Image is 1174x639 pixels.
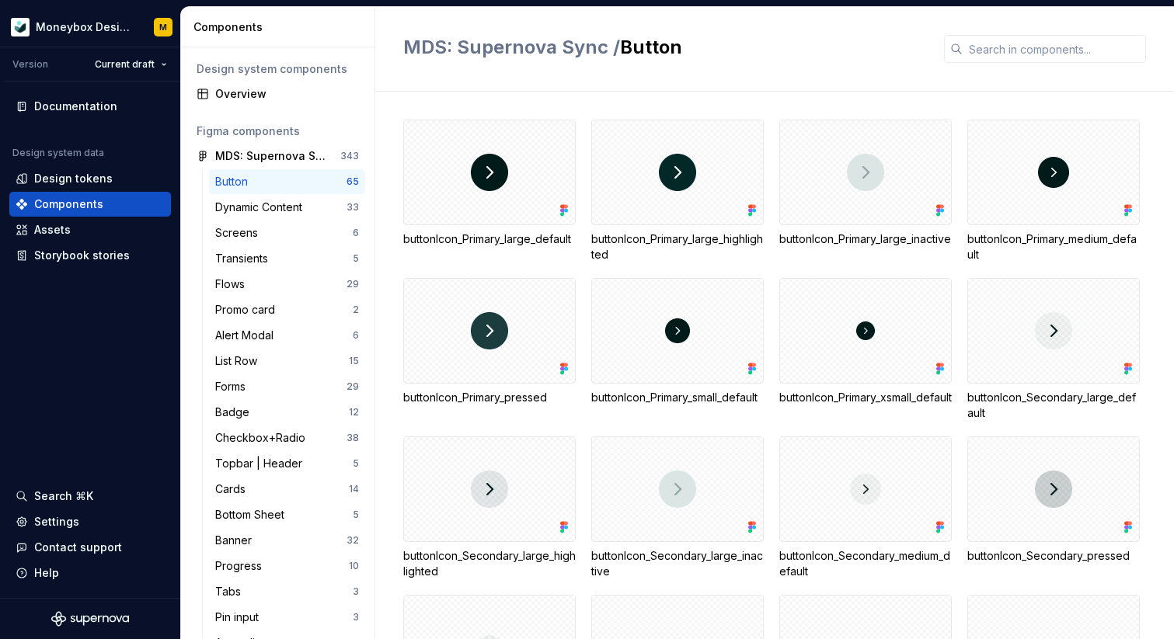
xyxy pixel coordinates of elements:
div: 38 [347,432,359,444]
div: Overview [215,86,359,102]
a: Badge12 [209,400,365,425]
div: buttonIcon_Primary_xsmall_default [779,390,952,405]
div: Design system components [197,61,359,77]
div: Forms [215,379,252,394]
a: Assets [9,217,171,242]
a: Dynamic Content33 [209,195,365,220]
button: Moneybox Design SystemM [3,10,177,43]
a: Storybook stories [9,243,171,268]
div: Tabs [215,584,247,599]
a: Alert Modal6 [209,323,365,348]
div: Promo card [215,302,281,318]
a: Flows29 [209,272,365,297]
a: Documentation [9,94,171,119]
div: M [159,21,167,33]
div: buttonIcon_Secondary_pressed [967,436,1140,579]
div: Topbar | Header [215,456,308,471]
a: Topbar | Header5 [209,451,365,476]
div: Flows [215,276,251,292]
div: buttonIcon_Secondary_large_inactive [591,548,764,579]
button: Contact support [9,535,171,560]
div: buttonIcon_Primary_medium_default [967,120,1140,262]
div: buttonIcon_Primary_large_default [403,231,576,247]
div: buttonIcon_Primary_large_highlighted [591,120,764,262]
div: Components [34,196,103,212]
a: Progress10 [209,554,365,578]
div: Progress [215,558,268,574]
div: Cards [215,481,252,497]
a: Components [9,192,171,217]
div: Banner [215,533,258,548]
div: buttonIcon_Primary_small_default [591,278,764,421]
div: 6 [353,227,359,239]
span: Current draft [95,58,155,71]
div: Moneybox Design System [36,19,135,35]
div: Documentation [34,99,117,114]
div: 5 [353,457,359,470]
div: Screens [215,225,264,241]
div: buttonIcon_Secondary_large_highlighted [403,436,576,579]
div: Design system data [12,147,104,159]
div: 6 [353,329,359,342]
a: Design tokens [9,166,171,191]
div: Checkbox+Radio [215,430,312,446]
div: 15 [349,355,359,367]
div: buttonIcon_Primary_large_default [403,120,576,262]
a: Pin input3 [209,605,365,630]
div: Figma components [197,123,359,139]
div: Settings [34,514,79,530]
div: 3 [353,585,359,598]
button: Current draft [88,54,174,75]
div: 29 [347,380,359,393]
div: buttonIcon_Primary_pressed [403,278,576,421]
a: Button65 [209,169,365,194]
button: Help [9,561,171,585]
div: buttonIcon_Primary_xsmall_default [779,278,952,421]
a: List Row15 [209,349,365,373]
div: Alert Modal [215,328,280,343]
div: Transients [215,251,274,266]
div: List Row [215,353,263,369]
a: Cards14 [209,477,365,502]
a: Screens6 [209,221,365,245]
div: 5 [353,509,359,521]
div: buttonIcon_Secondary_medium_default [779,436,952,579]
div: 65 [347,175,359,188]
div: MDS: Supernova Sync [215,148,331,164]
div: buttonIcon_Primary_pressed [403,390,576,405]
a: Promo card2 [209,297,365,322]
div: buttonIcon_Primary_large_inactive [779,231,952,247]
div: buttonIcon_Secondary_medium_default [779,548,952,579]
div: 5 [353,252,359,265]
div: buttonIcon_Secondary_large_default [967,390,1140,421]
img: 9de6ca4a-8ec4-4eed-b9a2-3d312393a40a.png [11,18,30,36]
a: Tabs3 [209,579,365,604]
input: Search in components... [963,35,1146,63]
a: Transients5 [209,246,365,271]
div: Pin input [215,609,265,625]
button: Search ⌘K [9,484,171,509]
div: 12 [349,406,359,418]
div: Help [34,565,59,581]
span: MDS: Supernova Sync / [403,36,620,58]
div: 343 [340,150,359,162]
div: 32 [347,534,359,547]
div: Design tokens [34,171,113,186]
div: buttonIcon_Primary_small_default [591,390,764,405]
div: buttonIcon_Primary_medium_default [967,231,1140,262]
div: Storybook stories [34,248,130,263]
div: Contact support [34,540,122,555]
div: buttonIcon_Secondary_large_default [967,278,1140,421]
div: buttonIcon_Secondary_large_inactive [591,436,764,579]
div: Dynamic Content [215,200,308,215]
div: 3 [353,611,359,623]
div: 29 [347,278,359,290]
div: Button [215,174,254,189]
div: buttonIcon_Primary_large_highlighted [591,231,764,262]
a: Supernova Logo [51,611,129,627]
a: Checkbox+Radio38 [209,425,365,450]
div: 10 [349,560,359,572]
div: buttonIcon_Secondary_large_highlighted [403,548,576,579]
div: Badge [215,405,256,420]
a: Bottom Sheet5 [209,502,365,527]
